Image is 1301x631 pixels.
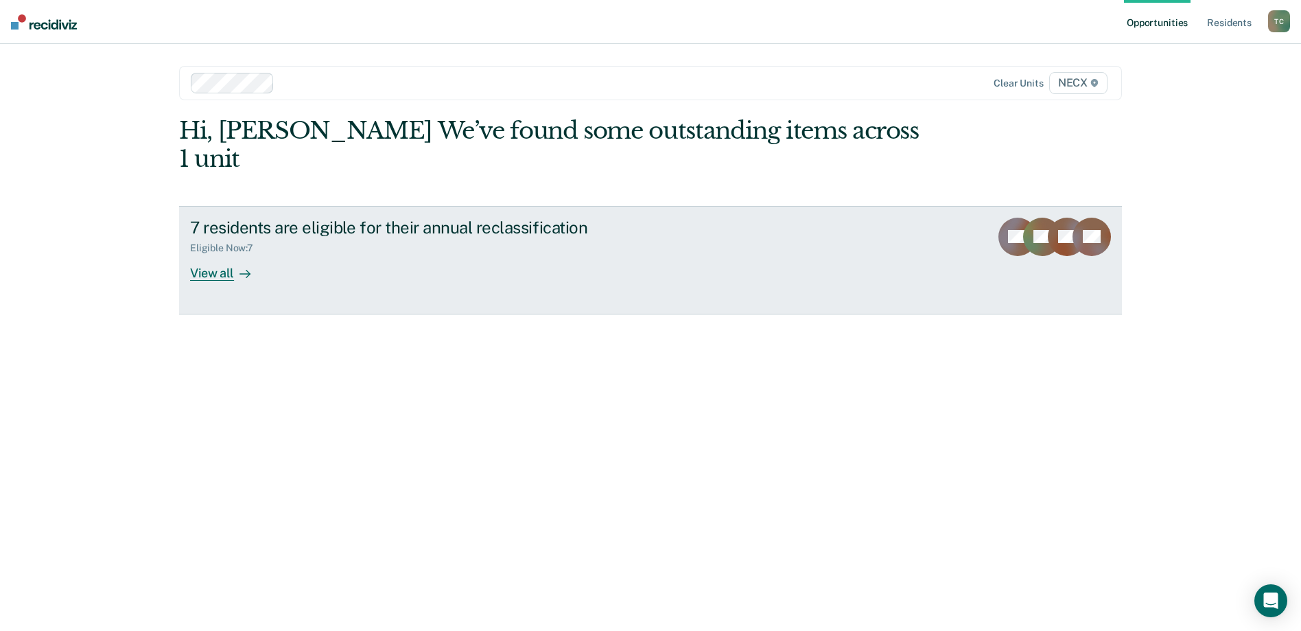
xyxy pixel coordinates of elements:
img: Recidiviz [11,14,77,30]
button: TC [1268,10,1290,32]
div: Eligible Now : 7 [190,242,264,254]
div: Open Intercom Messenger [1254,584,1287,617]
div: Hi, [PERSON_NAME] We’ve found some outstanding items across 1 unit [179,117,933,173]
span: NECX [1049,72,1107,94]
div: View all [190,254,267,281]
div: 7 residents are eligible for their annual reclassification [190,218,672,238]
a: 7 residents are eligible for their annual reclassificationEligible Now:7View all [179,206,1122,314]
div: T C [1268,10,1290,32]
div: Clear units [994,78,1044,89]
